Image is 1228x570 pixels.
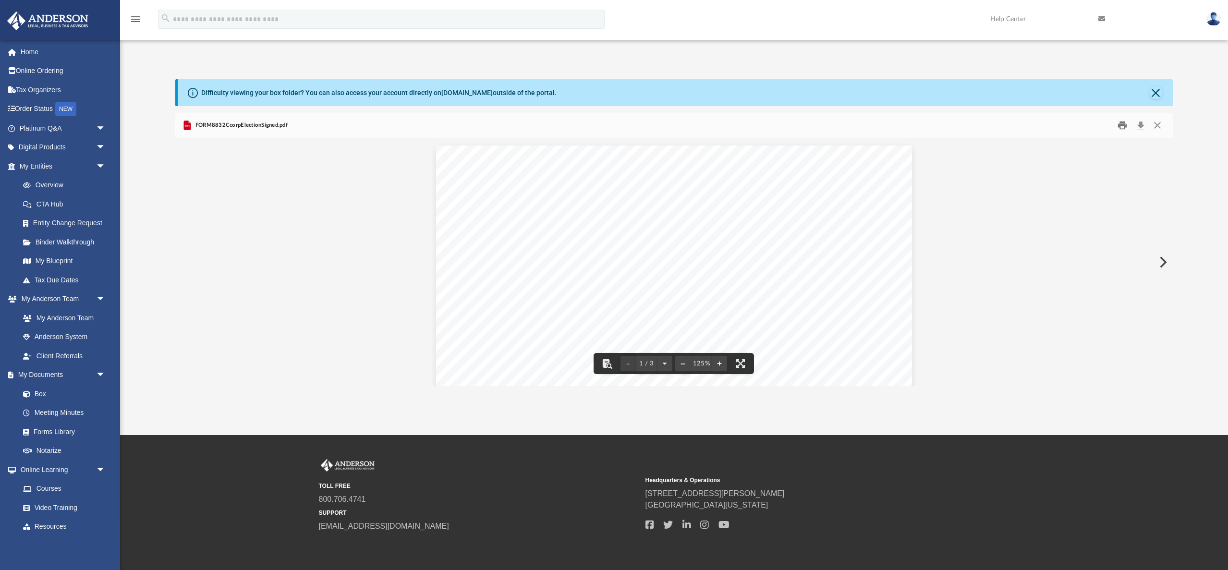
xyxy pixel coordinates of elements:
a: Home [7,42,120,61]
div: Difficulty viewing your box folder? You can also access your account directly on outside of the p... [201,88,557,98]
a: My Anderson Teamarrow_drop_down [7,290,115,309]
a: Online Ordering [7,61,120,81]
button: 1 / 3 [636,353,657,374]
a: My Anderson Team [13,308,110,327]
a: [EMAIL_ADDRESS][DOMAIN_NAME] [319,522,449,530]
div: File preview [175,138,1172,386]
span: FORM8832CcorpElectionSigned.pdf [193,121,288,130]
button: Next page [657,353,672,374]
div: Preview [175,113,1172,386]
a: CTA Hub [13,194,120,214]
img: Anderson Advisors Platinum Portal [319,459,377,472]
button: Zoom out [675,353,691,374]
button: Toggle findbar [596,353,618,374]
a: Order StatusNEW [7,99,120,119]
a: Online Learningarrow_drop_down [7,460,115,479]
a: [GEOGRAPHIC_DATA][US_STATE] [645,501,768,509]
a: My Documentsarrow_drop_down [7,365,115,385]
a: Meeting Minutes [13,403,115,423]
button: Zoom in [712,353,727,374]
a: Forms Library [13,422,110,441]
button: Enter fullscreen [730,353,751,374]
button: Close [1149,118,1166,133]
button: Download [1132,118,1149,133]
a: Overview [13,176,120,195]
span: 1 / 3 [636,361,657,367]
span: arrow_drop_down [96,460,115,480]
span: arrow_drop_down [96,365,115,385]
small: Headquarters & Operations [645,476,965,485]
span: arrow_drop_down [96,290,115,309]
a: Billingarrow_drop_down [7,536,120,555]
a: My Entitiesarrow_drop_down [7,157,120,176]
a: Entity Change Request [13,214,120,233]
i: search [160,13,171,24]
a: Notarize [13,441,115,461]
span: arrow_drop_down [96,119,115,138]
a: Tax Due Dates [13,270,120,290]
button: Close [1149,86,1163,99]
a: [STREET_ADDRESS][PERSON_NAME] [645,489,785,497]
a: Video Training [13,498,110,517]
a: Platinum Q&Aarrow_drop_down [7,119,120,138]
a: Binder Walkthrough [13,232,120,252]
i: menu [130,13,141,25]
a: Client Referrals [13,346,115,365]
div: Current zoom level [691,361,712,367]
small: TOLL FREE [319,482,639,490]
a: Tax Organizers [7,80,120,99]
a: Resources [13,517,115,536]
a: 800.706.4741 [319,495,366,503]
a: My Blueprint [13,252,115,271]
button: Next File [1152,249,1173,276]
span: arrow_drop_down [96,536,115,556]
button: Print [1113,118,1132,133]
a: Anderson System [13,327,115,347]
a: Box [13,384,110,403]
span: arrow_drop_down [96,157,115,176]
div: NEW [55,102,76,116]
div: Document Viewer [175,138,1172,386]
img: User Pic [1206,12,1221,26]
a: menu [130,18,141,25]
a: Digital Productsarrow_drop_down [7,138,120,157]
a: Courses [13,479,115,498]
img: Anderson Advisors Platinum Portal [4,12,91,30]
a: [DOMAIN_NAME] [441,89,493,97]
span: arrow_drop_down [96,138,115,158]
small: SUPPORT [319,509,639,517]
